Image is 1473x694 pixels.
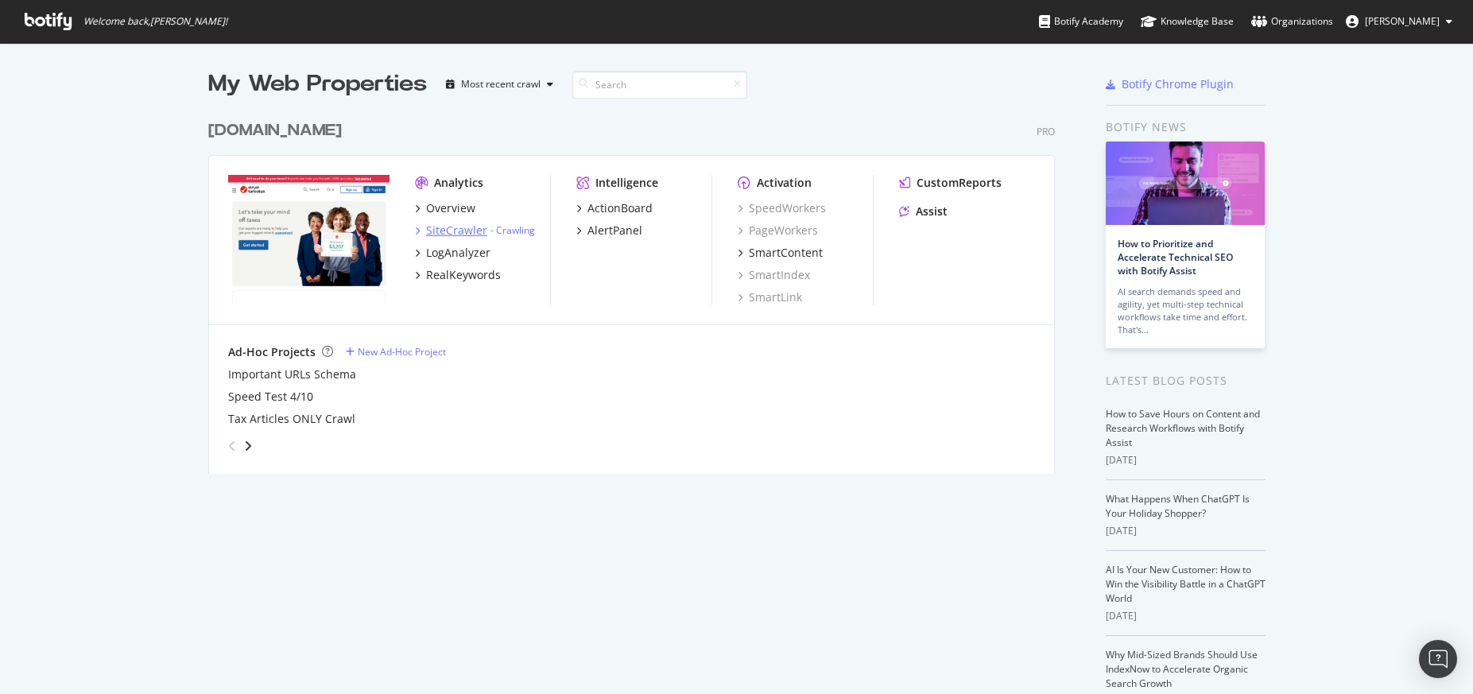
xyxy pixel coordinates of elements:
a: RealKeywords [415,267,501,283]
div: Pro [1037,125,1055,138]
div: [DATE] [1106,524,1266,538]
input: Search [572,71,747,99]
a: AlertPanel [576,223,642,238]
div: [DATE] [1106,453,1266,467]
img: How to Prioritize and Accelerate Technical SEO with Botify Assist [1106,142,1265,225]
div: Latest Blog Posts [1106,372,1266,390]
div: Knowledge Base [1141,14,1234,29]
div: CustomReports [917,175,1002,191]
span: Welcome back, [PERSON_NAME] ! [83,15,227,28]
div: Open Intercom Messenger [1419,640,1457,678]
a: [DOMAIN_NAME] [208,119,348,142]
div: SmartContent [749,245,823,261]
div: SiteCrawler [426,223,487,238]
a: How to Save Hours on Content and Research Workflows with Botify Assist [1106,407,1260,449]
div: AI search demands speed and agility, yet multi-step technical workflows take time and effort. Tha... [1118,285,1253,336]
a: Speed Test 4/10 [228,389,313,405]
a: Why Mid-Sized Brands Should Use IndexNow to Accelerate Organic Search Growth [1106,648,1258,690]
a: SiteCrawler- Crawling [415,223,535,238]
div: ActionBoard [587,200,653,216]
div: angle-right [242,438,254,454]
a: Important URLs Schema [228,366,356,382]
span: Brad Haws [1365,14,1440,28]
div: Assist [916,204,948,219]
div: grid [208,100,1068,474]
a: SmartContent [738,245,823,261]
div: Analytics [434,175,483,191]
a: Botify Chrome Plugin [1106,76,1234,92]
div: Overview [426,200,475,216]
a: LogAnalyzer [415,245,490,261]
a: SmartIndex [738,267,810,283]
div: Botify Chrome Plugin [1122,76,1234,92]
div: - [490,223,535,237]
a: Overview [415,200,475,216]
div: angle-left [222,433,242,459]
img: turbotax.intuit.com [228,175,390,304]
div: Intelligence [595,175,658,191]
div: My Web Properties [208,68,427,100]
a: Tax Articles ONLY Crawl [228,411,355,427]
div: Botify Academy [1039,14,1123,29]
div: [DOMAIN_NAME] [208,119,342,142]
a: SpeedWorkers [738,200,826,216]
div: [DATE] [1106,609,1266,623]
div: Organizations [1251,14,1333,29]
div: AlertPanel [587,223,642,238]
div: Botify news [1106,118,1266,136]
a: AI Is Your New Customer: How to Win the Visibility Battle in a ChatGPT World [1106,563,1266,605]
div: Ad-Hoc Projects [228,344,316,360]
a: CustomReports [899,175,1002,191]
a: PageWorkers [738,223,818,238]
div: Most recent crawl [461,79,541,89]
div: LogAnalyzer [426,245,490,261]
div: Activation [757,175,812,191]
div: RealKeywords [426,267,501,283]
a: SmartLink [738,289,802,305]
button: [PERSON_NAME] [1333,9,1465,34]
a: ActionBoard [576,200,653,216]
a: How to Prioritize and Accelerate Technical SEO with Botify Assist [1118,237,1233,277]
a: Crawling [496,223,535,237]
div: New Ad-Hoc Project [358,345,446,359]
a: New Ad-Hoc Project [346,345,446,359]
a: What Happens When ChatGPT Is Your Holiday Shopper? [1106,492,1250,520]
a: Assist [899,204,948,219]
button: Most recent crawl [440,72,560,97]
